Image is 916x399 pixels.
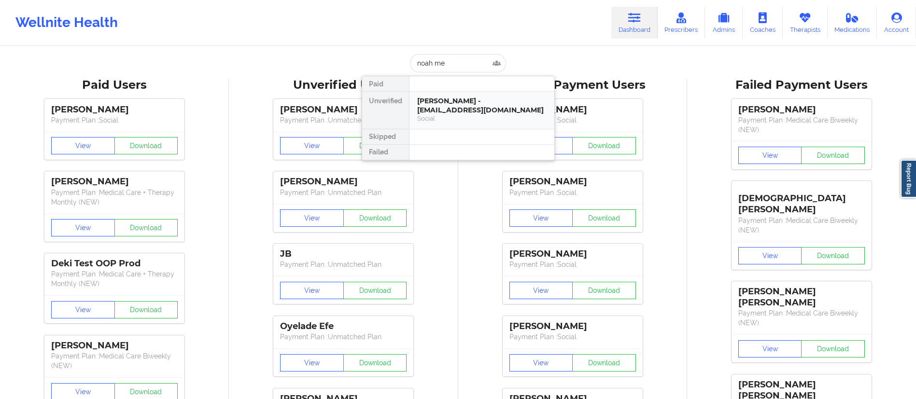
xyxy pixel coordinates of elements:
button: Download [572,137,636,154]
p: Payment Plan : Medical Care + Therapy Monthly (NEW) [51,269,178,289]
button: View [51,219,115,236]
p: Payment Plan : Medical Care Biweekly (NEW) [51,351,178,371]
div: Social [417,114,547,123]
p: Payment Plan : Social [509,115,636,125]
button: View [738,147,802,164]
p: Payment Plan : Medical Care Biweekly (NEW) [738,216,865,235]
div: JB [280,248,407,260]
a: Dashboard [611,7,658,39]
div: [PERSON_NAME] [509,104,636,115]
div: Paid [362,76,409,92]
div: [PERSON_NAME] [PERSON_NAME] [738,286,865,308]
a: Therapists [783,7,828,39]
p: Payment Plan : Social [509,332,636,342]
button: View [509,209,573,227]
button: Download [343,282,407,299]
button: Download [801,147,865,164]
button: Download [343,354,407,371]
button: Download [114,137,178,154]
a: Medications [828,7,877,39]
button: View [509,282,573,299]
button: View [280,209,344,227]
button: Download [801,340,865,358]
p: Payment Plan : Unmatched Plan [280,115,407,125]
div: Unverified [362,92,409,129]
button: Download [114,301,178,318]
div: [PERSON_NAME] [280,176,407,187]
div: [DEMOGRAPHIC_DATA][PERSON_NAME] [738,186,865,215]
div: [PERSON_NAME] [509,321,636,332]
button: View [738,340,802,358]
p: Payment Plan : Unmatched Plan [280,188,407,197]
div: Deki Test OOP Prod [51,258,178,269]
p: Payment Plan : Medical Care Biweekly (NEW) [738,115,865,135]
button: Download [114,219,178,236]
div: [PERSON_NAME] [738,104,865,115]
a: Coaches [743,7,783,39]
p: Payment Plan : Unmatched Plan [280,260,407,269]
p: Payment Plan : Unmatched Plan [280,332,407,342]
div: Failed Payment Users [694,78,909,93]
div: Unverified Users [236,78,451,93]
button: View [51,137,115,154]
button: Download [343,209,407,227]
p: Payment Plan : Social [51,115,178,125]
button: Download [572,354,636,371]
div: Skipped Payment Users [465,78,680,93]
a: Account [877,7,916,39]
button: View [51,301,115,318]
button: Download [572,282,636,299]
button: Download [572,209,636,227]
div: Oyelade Efe [280,321,407,332]
div: Failed [362,145,409,160]
p: Payment Plan : Medical Care + Therapy Monthly (NEW) [51,188,178,207]
div: [PERSON_NAME] [51,340,178,351]
div: [PERSON_NAME] [51,104,178,115]
a: Report Bug [901,160,916,198]
a: Prescribers [658,7,705,39]
p: Payment Plan : Medical Care Biweekly (NEW) [738,308,865,328]
button: View [280,282,344,299]
button: View [280,354,344,371]
p: Payment Plan : Social [509,188,636,197]
div: [PERSON_NAME] [51,176,178,187]
p: Payment Plan : Social [509,260,636,269]
div: Skipped [362,129,409,145]
button: Download [801,247,865,264]
a: Admins [705,7,743,39]
button: View [280,137,344,154]
div: Paid Users [7,78,222,93]
button: View [738,247,802,264]
button: View [509,354,573,371]
button: Download [343,137,407,154]
div: [PERSON_NAME] [509,248,636,260]
div: [PERSON_NAME] [280,104,407,115]
div: [PERSON_NAME] - [EMAIL_ADDRESS][DOMAIN_NAME] [417,96,547,114]
div: [PERSON_NAME] [509,176,636,187]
